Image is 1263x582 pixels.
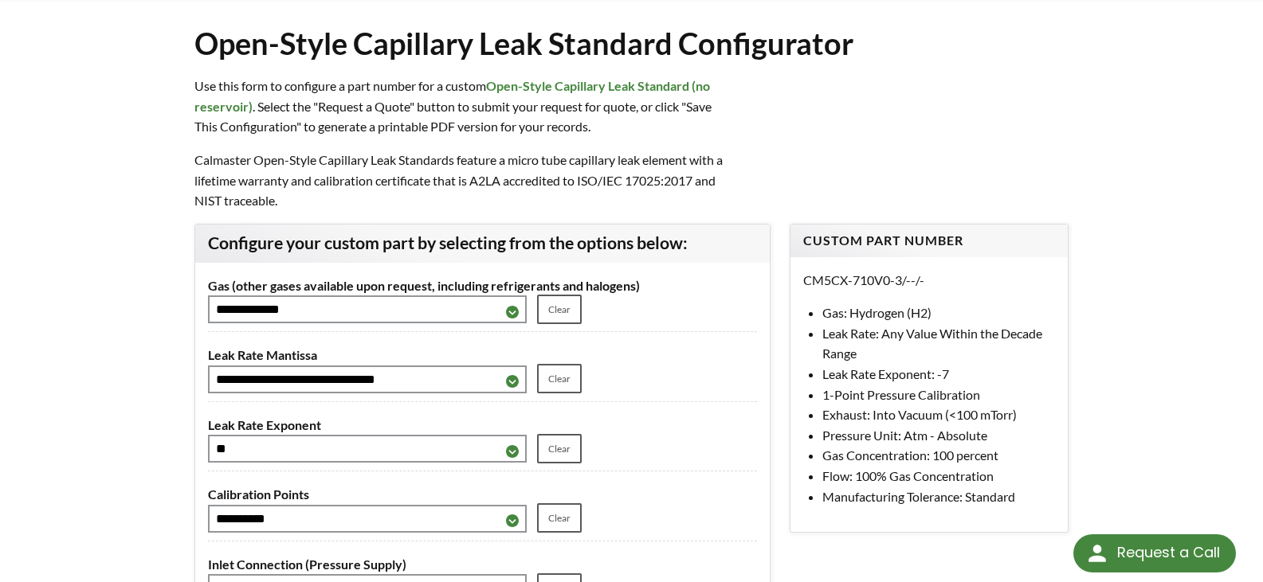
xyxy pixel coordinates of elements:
label: Calibration Points [208,484,758,505]
strong: Open-Style Capillary Leak Standard (no reservoir) [194,78,710,114]
div: Request a Call [1073,534,1236,572]
li: Leak Rate: Any Value Within the Decade Range [822,323,1055,364]
li: Gas Concentration: 100 percent [822,445,1055,466]
label: Inlet Connection (Pressure Supply) [208,554,758,575]
label: Gas (other gases available upon request, including refrigerants and halogens) [208,275,758,296]
a: Clear [537,503,582,533]
div: Request a Call [1117,534,1220,571]
li: Leak Rate Exponent: -7 [822,364,1055,385]
li: Gas: Hydrogen (H2) [822,303,1055,323]
li: Manufacturing Tolerance: Standard [822,486,1055,507]
h1: Open-Style Capillary Leak Standard Configurator [194,24,1069,63]
a: Clear [537,434,582,463]
label: Leak Rate Mantissa [208,345,758,365]
li: Exhaust: Into Vacuum (<100 mTorr) [822,404,1055,425]
li: 1-Point Pressure Calibration [822,385,1055,405]
a: Clear [537,295,582,324]
p: Use this form to configure a part number for a custom . Select the "Request a Quote" button to su... [194,76,728,137]
li: Flow: 100% Gas Concentration [822,466,1055,486]
h3: Configure your custom part by selecting from the options below: [208,232,758,255]
a: Clear [537,364,582,393]
li: Pressure Unit: Atm - Absolute [822,425,1055,446]
img: round button [1085,541,1110,566]
p: CM5CX-710V0-3/--/- [803,270,1055,291]
h4: Custom Part Number [803,232,1055,249]
p: Calmaster Open-Style Capillary Leak Standards feature a micro tube capillary leak element with a ... [194,150,728,211]
label: Leak Rate Exponent [208,415,758,436]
